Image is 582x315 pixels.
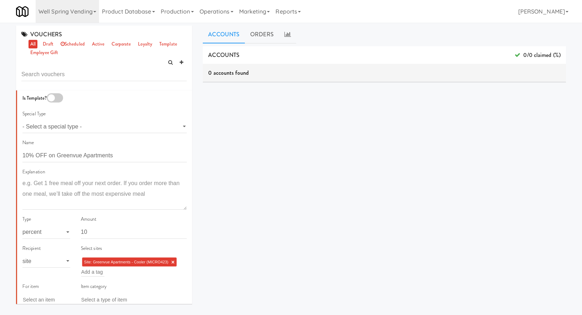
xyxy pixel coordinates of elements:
label: Name [22,138,34,147]
span: VOUCHERS [21,30,62,38]
div: Is Template? [22,93,187,104]
a: template [158,40,179,49]
span: Site: Greenvue Apartments - Cooler (MICRO423) [84,260,169,264]
input: Select a type of item [81,295,129,304]
img: Micromart [16,5,29,18]
label: Recipient [22,244,41,253]
a: all [29,40,37,49]
a: employee gift [29,48,60,57]
label: Explanation [22,168,45,177]
input: Add a tag [81,267,104,277]
div: Site: Greenvue Apartments - Cooler (MICRO423) × [81,256,187,277]
label: Item category [81,282,107,291]
a: × [171,259,175,265]
span: ACCOUNTS [208,51,240,59]
a: scheduled [59,40,87,49]
div: 0 accounts found [203,64,566,82]
input: Select an item [23,295,56,304]
label: Select sites [81,244,102,253]
a: loyalty [136,40,154,49]
a: active [90,40,107,49]
label: Amount [81,215,97,224]
a: Accounts [203,26,245,43]
span: 0/0 claimed (%) [515,50,561,61]
a: ORDERS [245,26,279,43]
input: e.g. 1 Free Meal! [22,149,187,162]
input: 1 = 1% [81,226,187,239]
a: corporate [110,40,133,49]
li: Site: Greenvue Apartments - Cooler (MICRO423) × [82,257,177,267]
label: Special Type [22,110,46,119]
label: For item [22,282,39,291]
input: Search vouchers [21,68,187,81]
label: Type [22,215,31,224]
a: draft [41,40,55,49]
